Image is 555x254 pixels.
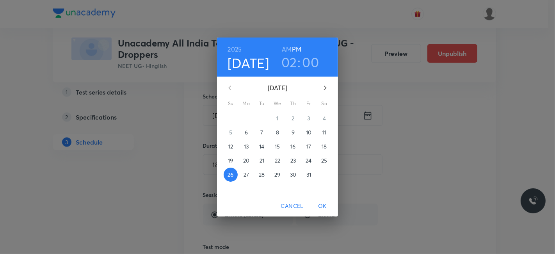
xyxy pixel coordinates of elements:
[270,154,285,168] button: 22
[286,154,300,168] button: 23
[321,157,327,165] p: 25
[228,157,233,165] p: 19
[302,100,316,107] span: Fr
[302,54,319,70] button: 00
[270,140,285,154] button: 15
[260,129,263,136] p: 7
[290,157,296,165] p: 23
[224,100,238,107] span: Su
[239,125,253,140] button: 6
[270,100,285,107] span: We
[292,44,301,55] button: PM
[306,143,311,150] p: 17
[259,171,265,179] p: 28
[290,171,296,179] p: 30
[228,44,242,55] button: 2025
[244,171,249,179] p: 27
[306,171,311,179] p: 31
[281,201,304,211] span: Cancel
[302,125,316,140] button: 10
[239,83,316,93] p: [DATE]
[275,143,280,150] p: 15
[286,100,300,107] span: Th
[270,168,285,182] button: 29
[239,168,253,182] button: 27
[306,129,311,136] p: 10
[255,100,269,107] span: Tu
[224,154,238,168] button: 19
[224,140,238,154] button: 12
[244,143,249,150] p: 13
[282,44,292,55] button: AM
[313,201,332,211] span: OK
[286,125,300,140] button: 9
[255,125,269,140] button: 7
[286,140,300,154] button: 16
[239,140,253,154] button: 13
[259,143,264,150] p: 14
[274,171,280,179] p: 29
[286,168,300,182] button: 30
[317,125,331,140] button: 11
[228,143,233,150] p: 12
[302,154,316,168] button: 24
[322,143,327,150] p: 18
[255,168,269,182] button: 28
[270,125,285,140] button: 8
[306,157,311,165] p: 24
[310,199,335,213] button: OK
[239,154,253,168] button: 20
[276,129,279,136] p: 8
[278,199,307,213] button: Cancel
[292,129,295,136] p: 9
[245,129,248,136] p: 6
[224,168,238,182] button: 26
[228,171,233,179] p: 26
[302,140,316,154] button: 17
[275,157,280,165] p: 22
[228,55,269,71] button: [DATE]
[239,100,253,107] span: Mo
[302,168,316,182] button: 31
[297,54,301,70] h3: :
[281,54,297,70] button: 02
[255,140,269,154] button: 14
[317,140,331,154] button: 18
[255,154,269,168] button: 21
[243,157,249,165] p: 20
[290,143,295,150] p: 16
[317,100,331,107] span: Sa
[317,154,331,168] button: 25
[260,157,264,165] p: 21
[322,129,326,136] p: 11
